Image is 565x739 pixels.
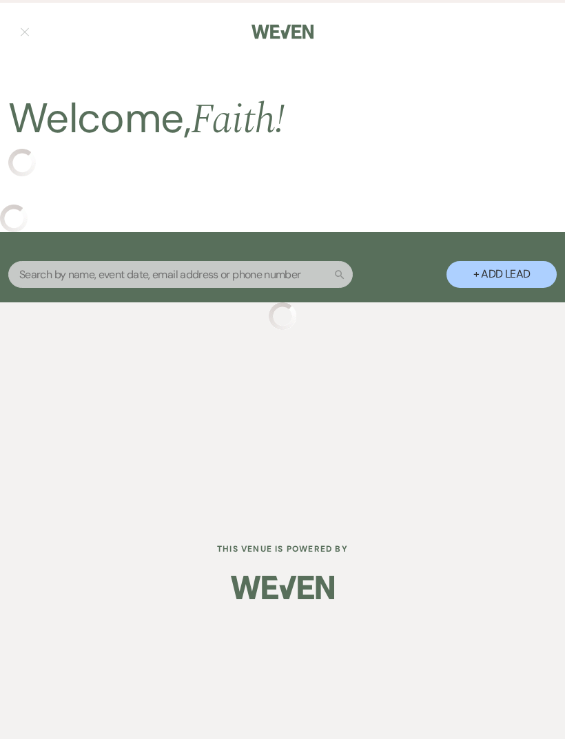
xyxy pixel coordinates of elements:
img: Weven Logo [251,17,314,46]
img: loading spinner [269,302,296,330]
img: loading spinner [8,149,36,176]
img: Weven Logo [231,567,334,615]
h2: Welcome, [8,90,285,149]
span: Faith ! [191,88,285,152]
input: Search by name, event date, email address or phone number [8,261,353,288]
button: + Add Lead [446,261,557,288]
